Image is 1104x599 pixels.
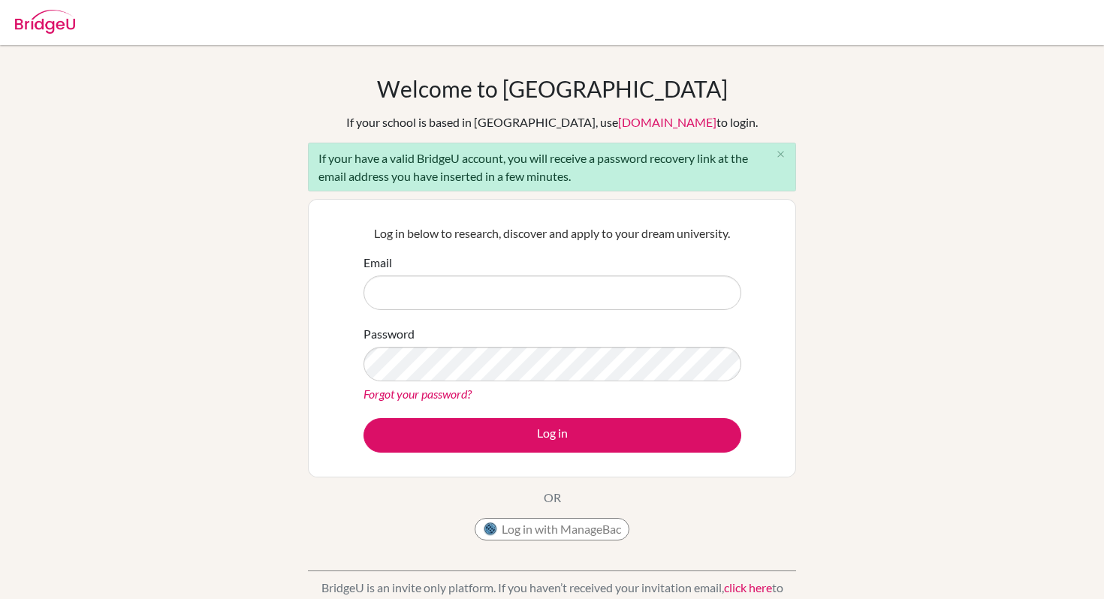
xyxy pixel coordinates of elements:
[308,143,796,191] div: If your have a valid BridgeU account, you will receive a password recovery link at the email addr...
[765,143,795,166] button: Close
[775,149,786,160] i: close
[15,10,75,34] img: Bridge-U
[377,75,728,102] h1: Welcome to [GEOGRAPHIC_DATA]
[363,254,392,272] label: Email
[363,224,741,242] p: Log in below to research, discover and apply to your dream university.
[346,113,758,131] div: If your school is based in [GEOGRAPHIC_DATA], use to login.
[363,387,472,401] a: Forgot your password?
[363,325,415,343] label: Password
[544,489,561,507] p: OR
[724,580,772,594] a: click here
[475,518,629,540] button: Log in with ManageBac
[618,115,716,129] a: [DOMAIN_NAME]
[363,418,741,453] button: Log in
